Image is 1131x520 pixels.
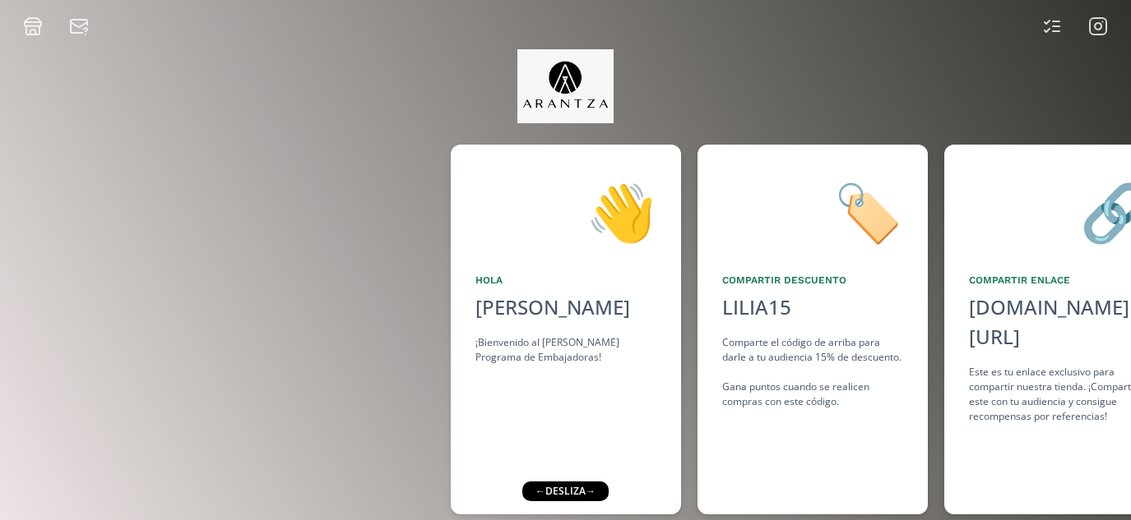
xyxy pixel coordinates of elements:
div: 🏷️ [722,169,903,253]
div: LILIA15 [722,292,791,322]
div: Compartir Descuento [722,273,903,288]
div: ¡Bienvenido al [PERSON_NAME] Programa de Embajadoras! [475,335,656,365]
img: jpq5Bx5xx2a5 [517,49,614,123]
div: 👋 [475,169,656,253]
div: ← desliza → [522,481,609,501]
div: Hola [475,273,656,288]
div: Comparte el código de arriba para darle a tu audiencia 15% de descuento. Gana puntos cuando se re... [722,335,903,409]
div: [PERSON_NAME] [475,292,656,322]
